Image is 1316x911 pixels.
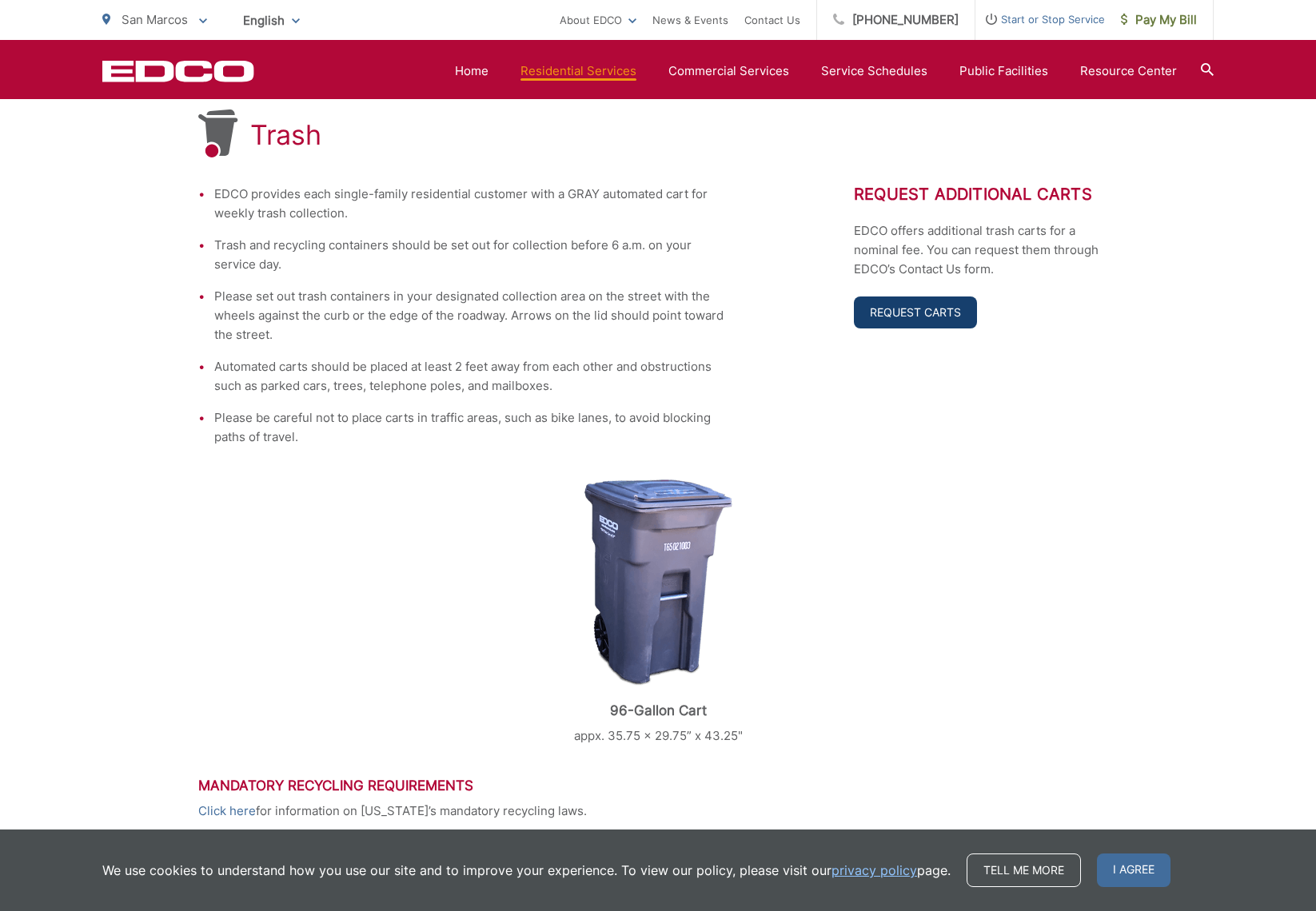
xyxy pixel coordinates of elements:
[486,702,830,718] p: 96-Gallon Cart
[854,185,1118,204] h2: Request Additional Carts
[231,6,312,34] span: English
[102,60,254,82] a: EDCD logo. Return to the homepage.
[1097,853,1170,887] span: I agree
[455,62,489,81] a: Home
[1080,62,1177,81] a: Resource Center
[122,12,188,27] span: San Marcos
[854,296,977,328] a: Request Carts
[486,726,830,746] p: appx. 35.75 x 29.75” x 43.25"
[652,10,728,30] a: News & Events
[214,408,726,447] li: Please be careful not to place carts in traffic areas, such as bike lanes, to avoid blocking path...
[744,10,800,30] a: Contact Us
[967,853,1081,887] a: Tell me more
[959,62,1048,81] a: Public Facilities
[854,221,1118,279] p: EDCO offers additional trash carts for a nominal fee. You can request them through EDCO’s Contact...
[198,802,256,821] a: Click here
[214,287,726,344] li: Please set out trash containers in your designated collection area on the street with the wheels ...
[520,62,636,81] a: Residential Services
[198,802,1118,821] p: for information on [US_STATE]’s mandatory recycling laws.
[198,778,1118,794] h3: Mandatory Recycling Requirements
[584,479,732,686] img: cart-trash.png
[821,62,927,81] a: Service Schedules
[831,861,917,880] a: privacy policy
[1121,10,1197,30] span: Pay My Bill
[668,62,789,81] a: Commercial Services
[214,185,726,223] li: EDCO provides each single-family residential customer with a GRAY automated cart for weekly trash...
[250,119,321,151] h1: Trash
[102,861,951,880] p: We use cookies to understand how you use our site and to improve your experience. To view our pol...
[214,357,726,396] li: Automated carts should be placed at least 2 feet away from each other and obstructions such as pa...
[214,236,726,274] li: Trash and recycling containers should be set out for collection before 6 a.m. on your service day.
[560,10,636,30] a: About EDCO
